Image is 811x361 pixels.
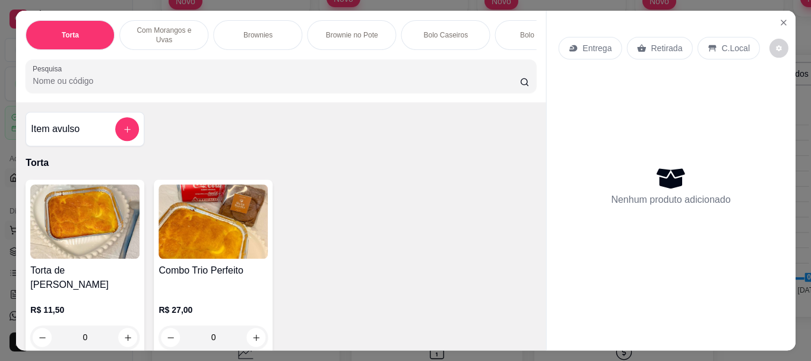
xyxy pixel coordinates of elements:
[159,184,268,259] img: product-image
[30,263,140,292] h4: Torta de [PERSON_NAME]
[325,30,378,40] p: Brownie no Pote
[243,30,272,40] p: Brownies
[129,26,198,45] p: Com Morangos e Uvas
[30,304,140,316] p: R$ 11,50
[61,30,78,40] p: Torta
[159,304,268,316] p: R$ 27,00
[159,263,268,278] h4: Combo Trio Perfeito
[611,193,730,207] p: Nenhum produto adicionado
[30,184,140,259] img: product-image
[31,122,80,136] h4: Item avulso
[33,64,66,74] label: Pesquisa
[26,156,536,170] p: Torta
[582,42,612,54] p: Entrega
[115,117,139,141] button: add-separate-item
[651,42,682,54] p: Retirada
[721,42,750,54] p: C.Local
[774,13,793,32] button: Close
[519,30,559,40] p: Bolo Gelado
[769,39,788,58] button: decrease-product-quantity
[423,30,468,40] p: Bolo Caseiros
[33,75,519,87] input: Pesquisa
